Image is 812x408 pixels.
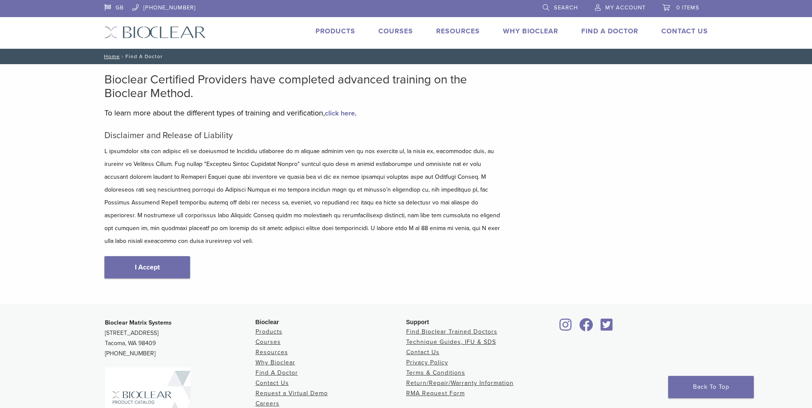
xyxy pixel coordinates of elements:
span: Bioclear [256,319,279,325]
span: My Account [605,4,645,11]
a: Back To Top [668,376,754,398]
a: Return/Repair/Warranty Information [406,379,514,387]
h5: Disclaimer and Release of Liability [104,130,503,141]
a: Find Bioclear Trained Doctors [406,328,497,335]
a: Technique Guides, IFU & SDS [406,338,496,346]
a: Contact Us [256,379,289,387]
a: Products [256,328,283,335]
a: Courses [256,338,281,346]
a: Bioclear [577,323,596,332]
a: Request a Virtual Demo [256,390,328,397]
span: Support [406,319,429,325]
span: 0 items [676,4,699,11]
a: Find A Doctor [256,369,298,376]
p: To learn more about the different types of training and verification, . [104,106,503,119]
a: I Accept [104,256,190,278]
a: click here [325,109,355,118]
a: Careers [256,400,280,407]
h2: Bioclear Certified Providers have completed advanced training on the Bioclear Method. [104,73,503,100]
a: Contact Us [661,27,708,35]
p: [STREET_ADDRESS] Tacoma, WA 98409 [PHONE_NUMBER] [105,318,256,359]
a: Why Bioclear [503,27,558,35]
a: Privacy Policy [406,359,448,366]
a: Terms & Conditions [406,369,465,376]
a: RMA Request Form [406,390,465,397]
a: Home [101,53,120,59]
a: Products [315,27,355,35]
a: Bioclear [557,323,575,332]
a: Resources [436,27,480,35]
a: Contact Us [406,349,440,356]
p: L ipsumdolor sita con adipisc eli se doeiusmod te Incididu utlaboree do m aliquae adminim ven qu ... [104,145,503,248]
span: Search [554,4,578,11]
span: / [120,54,125,59]
a: Find A Doctor [581,27,638,35]
a: Bioclear [598,323,616,332]
nav: Find A Doctor [98,49,714,64]
strong: Bioclear Matrix Systems [105,319,172,326]
img: Bioclear [104,26,206,38]
a: Courses [378,27,413,35]
a: Why Bioclear [256,359,295,366]
a: Resources [256,349,288,356]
